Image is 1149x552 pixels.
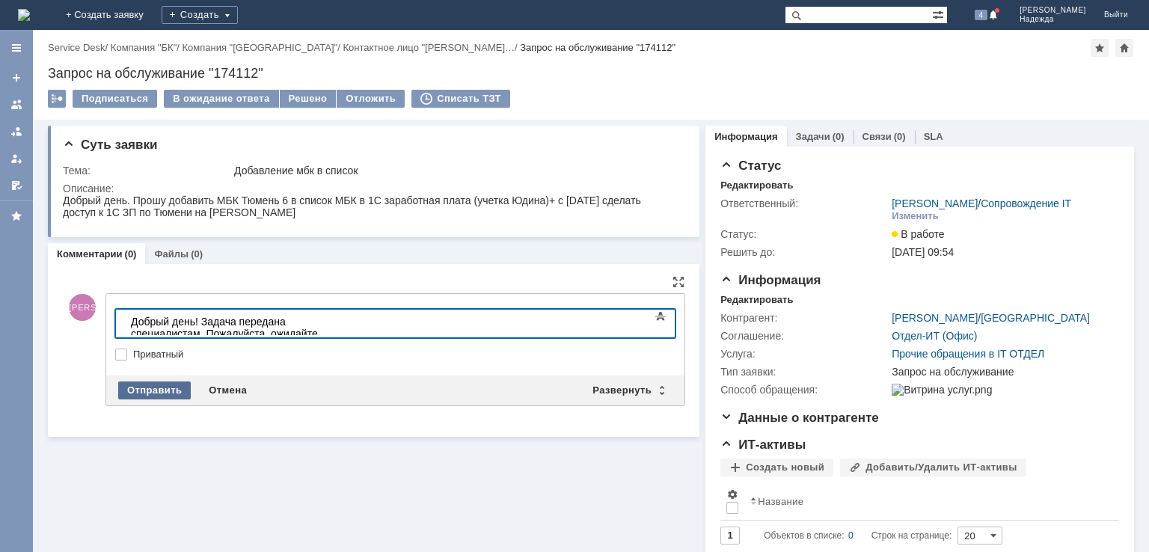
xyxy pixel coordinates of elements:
[1115,39,1133,57] div: Сделать домашней страницей
[892,197,1071,209] div: /
[892,228,944,240] span: В работе
[48,66,1134,81] div: Запрос на обслуживание "174112"
[720,197,889,209] div: Ответственный:
[894,131,906,142] div: (0)
[924,131,943,142] a: SLA
[111,42,183,53] div: /
[720,411,879,425] span: Данные о контрагенте
[191,248,203,260] div: (0)
[162,6,238,24] div: Создать
[343,42,520,53] div: /
[1091,39,1109,57] div: Добавить в избранное
[833,131,845,142] div: (0)
[63,183,681,194] div: Описание:
[63,138,157,152] span: Суть заявки
[892,312,978,324] a: [PERSON_NAME]
[48,42,111,53] div: /
[720,384,889,396] div: Способ обращения:
[848,527,854,545] div: 0
[234,165,678,177] div: Добавление мбк в список
[981,312,1090,324] a: [GEOGRAPHIC_DATA]
[69,294,96,321] span: [PERSON_NAME]
[720,273,821,287] span: Информация
[4,93,28,117] a: Заявки на командах
[892,330,977,342] a: Отдел-ИТ (Офис)
[720,294,793,306] div: Редактировать
[183,42,338,53] a: Компания "[GEOGRAPHIC_DATA]"
[520,42,675,53] div: Запрос на обслуживание "174112"
[57,248,123,260] a: Комментарии
[758,496,803,507] div: Название
[1020,6,1086,15] span: [PERSON_NAME]
[892,197,978,209] a: [PERSON_NAME]
[720,438,806,452] span: ИТ-активы
[48,90,66,108] div: Работа с массовостью
[18,9,30,21] img: logo
[720,228,889,240] div: Статус:
[652,307,670,325] span: Показать панель инструментов
[932,7,947,21] span: Расширенный поиск
[720,159,781,173] span: Статус
[720,366,889,378] div: Тип заявки:
[4,174,28,197] a: Мои согласования
[714,131,777,142] a: Информация
[343,42,515,53] a: Контактное лицо "[PERSON_NAME]…
[111,42,177,53] a: Компания "БК"
[720,330,889,342] div: Соглашение:
[133,349,672,361] label: Приватный
[892,312,1090,324] div: /
[975,10,988,20] span: 4
[862,131,892,142] a: Связи
[744,482,1107,521] th: Название
[981,197,1071,209] a: Сопровождение IT
[6,6,218,30] div: Добрый день! Задача передана специалистам. Пожалуйста, ожидайте
[764,527,952,545] i: Строк на странице:
[892,366,1112,378] div: Запрос на обслуживание
[63,165,231,177] div: Тема:
[720,180,793,191] div: Редактировать
[1020,15,1086,24] span: Надежда
[720,312,889,324] div: Контрагент:
[764,530,844,541] span: Объектов в списке:
[18,9,30,21] a: Перейти на домашнюю страницу
[48,42,105,53] a: Service Desk
[892,384,992,396] img: Витрина услуг.png
[726,488,738,500] span: Настройки
[154,248,189,260] a: Файлы
[4,147,28,171] a: Мои заявки
[183,42,343,53] div: /
[4,66,28,90] a: Создать заявку
[892,348,1044,360] a: Прочие обращения в IT ОТДЕЛ
[4,120,28,144] a: Заявки в моей ответственности
[720,246,889,258] div: Решить до:
[720,348,889,360] div: Услуга:
[892,210,939,222] div: Изменить
[125,248,137,260] div: (0)
[892,246,954,258] span: [DATE] 09:54
[796,131,830,142] a: Задачи
[672,276,684,288] div: На всю страницу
